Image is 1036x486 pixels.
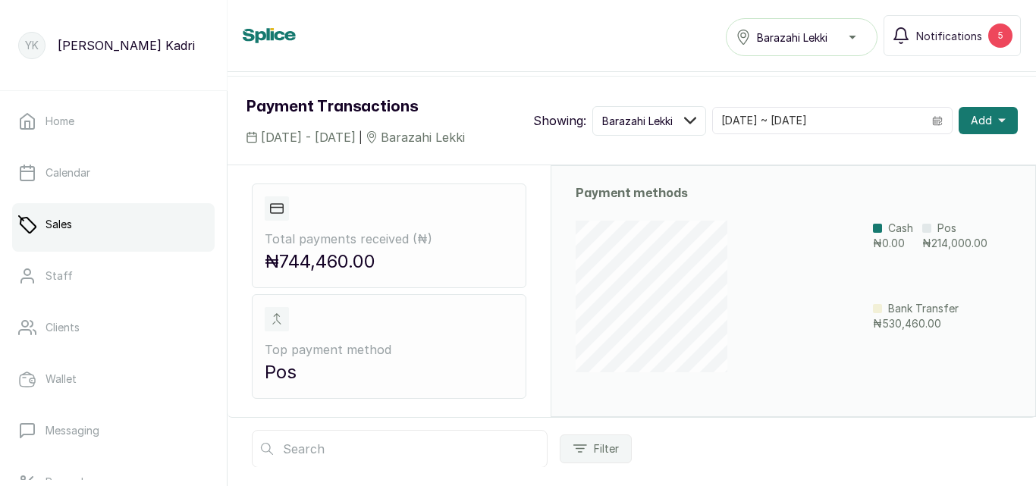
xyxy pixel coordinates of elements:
[46,268,73,284] p: Staff
[726,18,877,56] button: Barazahi Lekki
[602,113,673,129] span: Barazahi Lekki
[265,359,513,386] p: Pos
[12,255,215,297] a: Staff
[873,236,913,251] p: ₦0.00
[58,36,195,55] p: [PERSON_NAME] Kadri
[252,430,548,468] input: Search
[46,114,74,129] p: Home
[873,316,959,331] p: ₦530,460.00
[12,152,215,194] a: Calendar
[888,301,959,316] p: Bank Transfer
[757,30,827,45] span: Barazahi Lekki
[959,107,1018,134] button: Add
[265,230,513,248] p: Total payments received ( ₦ )
[265,340,513,359] p: Top payment method
[265,248,513,275] p: ₦744,460.00
[12,409,215,452] a: Messaging
[922,236,987,251] p: ₦214,000.00
[576,184,1011,202] h2: Payment methods
[592,106,706,136] button: Barazahi Lekki
[937,221,956,236] p: Pos
[560,434,632,463] button: Filter
[594,441,619,456] span: Filter
[12,203,215,246] a: Sales
[932,115,943,126] svg: calendar
[12,306,215,349] a: Clients
[533,111,586,130] p: Showing:
[381,128,465,146] span: Barazahi Lekki
[12,100,215,143] a: Home
[46,320,80,335] p: Clients
[888,221,913,236] p: Cash
[46,372,77,387] p: Wallet
[46,423,99,438] p: Messaging
[25,38,39,53] p: YK
[46,165,90,180] p: Calendar
[12,358,215,400] a: Wallet
[359,130,363,146] span: |
[261,128,356,146] span: [DATE] - [DATE]
[971,113,992,128] span: Add
[916,28,982,44] span: Notifications
[884,15,1021,56] button: Notifications5
[713,108,923,133] input: Select date
[988,24,1012,48] div: 5
[46,217,72,232] p: Sales
[246,95,465,119] h1: Payment Transactions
